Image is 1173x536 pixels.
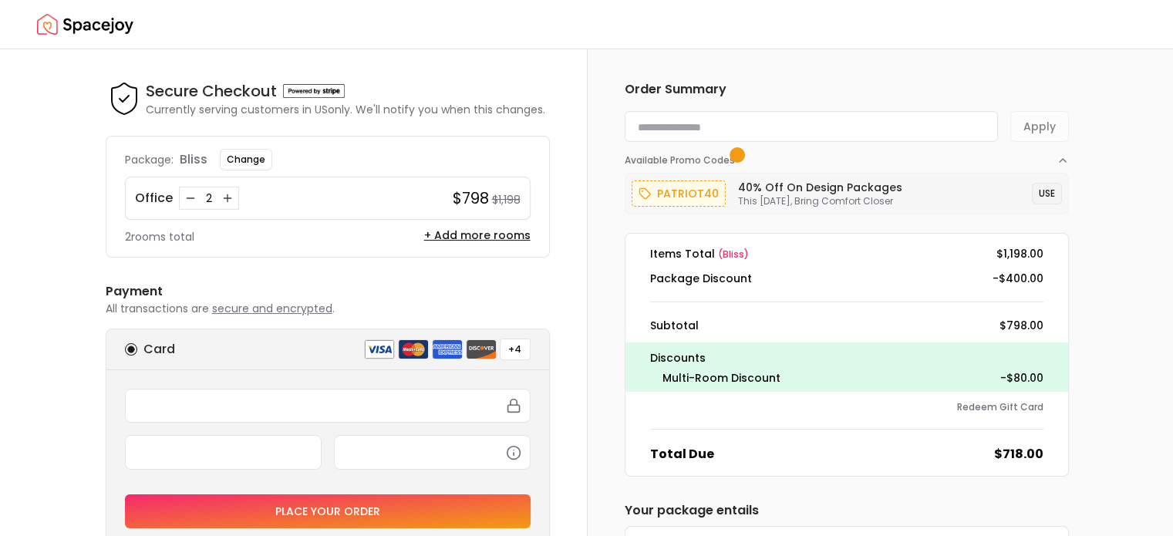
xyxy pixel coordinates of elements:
dt: Subtotal [650,318,699,333]
p: This [DATE], Bring Comfort Closer [738,195,902,207]
p: bliss [180,150,207,169]
h6: Card [143,340,175,359]
button: Redeem Gift Card [957,401,1043,413]
a: Spacejoy [37,9,133,40]
dt: Total Due [650,445,714,464]
div: 2 [201,190,217,206]
button: Change [220,149,272,170]
p: patriot40 [657,184,719,203]
p: Currently serving customers in US only. We'll notify you when this changes. [146,102,545,117]
button: USE [1032,183,1062,204]
dd: $1,198.00 [996,246,1043,261]
dt: Multi-Room Discount [662,370,780,386]
img: visa [364,339,395,359]
button: Increase quantity for Office [220,190,235,206]
button: Place your order [125,494,531,528]
span: ( bliss ) [718,248,749,261]
dd: $798.00 [999,318,1043,333]
p: All transactions are . [106,301,550,316]
p: Office [135,189,173,207]
p: 2 rooms total [125,229,194,244]
iframe: Secure card number input frame [135,399,521,413]
h6: Payment [106,282,550,301]
span: secure and encrypted [212,301,332,316]
img: Spacejoy Logo [37,9,133,40]
dd: -$80.00 [1000,370,1043,386]
h4: $798 [453,187,489,209]
dd: -$400.00 [993,271,1043,286]
h6: Order Summary [625,80,1069,99]
dt: Package Discount [650,271,752,286]
small: $1,198 [492,192,521,207]
h4: Secure Checkout [146,80,277,102]
button: Available Promo Codes [625,142,1069,167]
img: Powered by stripe [283,84,345,98]
dd: $718.00 [994,445,1043,464]
button: + Add more rooms [424,228,531,243]
h6: 40% Off on Design Packages [738,180,902,195]
iframe: Secure expiration date input frame [135,445,312,459]
button: Decrease quantity for Office [183,190,198,206]
img: american express [432,339,463,359]
p: Package: [125,152,174,167]
p: Discounts [650,349,1043,367]
img: mastercard [398,339,429,359]
button: +4 [500,339,531,360]
dt: Items Total [650,246,749,261]
h6: Your package entails [625,501,1069,520]
iframe: Secure CVC input frame [344,445,521,459]
div: Available Promo Codes [625,167,1069,214]
span: Available Promo Codes [625,154,740,167]
img: discover [466,339,497,359]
